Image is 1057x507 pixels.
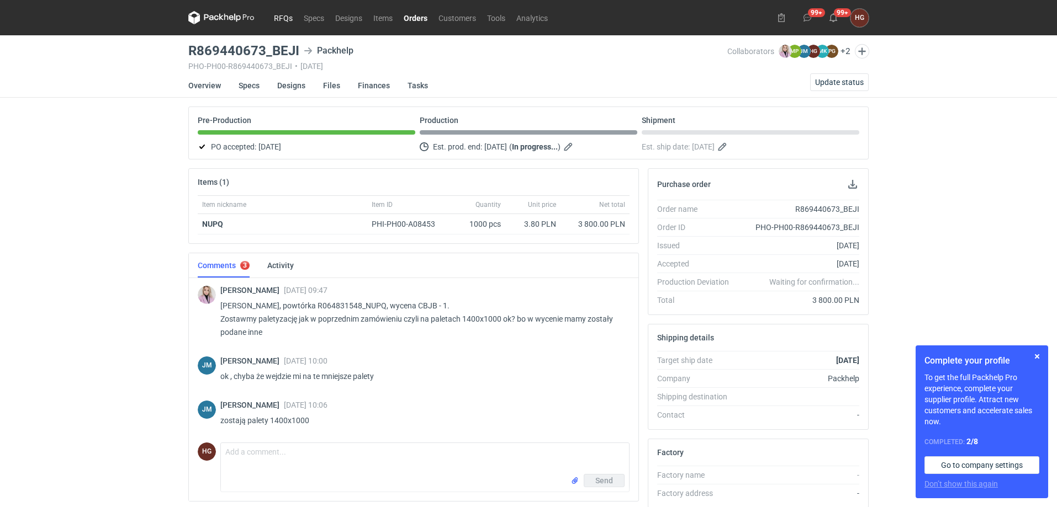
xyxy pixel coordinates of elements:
[816,45,829,58] figcaption: MK
[368,11,398,24] a: Items
[202,200,246,209] span: Item nickname
[846,178,859,191] button: Download PO
[727,47,774,56] span: Collaborators
[198,286,216,304] img: Klaudia Wiśniewska
[198,356,216,375] div: Joanna Myślak
[188,44,299,57] h3: R869440673_BEJI
[924,456,1039,474] a: Go to company settings
[799,9,816,26] button: 99+
[657,204,738,215] div: Order name
[738,295,859,306] div: 3 800.00 PLN
[330,11,368,24] a: Designs
[825,45,838,58] figcaption: PG
[924,436,1039,447] div: Completed:
[738,469,859,481] div: -
[841,46,850,56] button: +2
[198,253,250,277] a: Comments3
[220,370,621,383] p: ok , chyba że wejdzie mi na te mniejsze palety
[657,258,738,269] div: Accepted
[657,488,738,499] div: Factory address
[239,73,260,98] a: Specs
[484,140,507,153] span: [DATE]
[475,200,501,209] span: Quantity
[198,401,216,419] figcaption: JM
[738,222,859,233] div: PHO-PH00-R869440673_BEJI
[797,45,811,58] figcaption: JM
[966,437,978,446] strong: 2 / 8
[295,62,298,71] span: •
[738,373,859,384] div: Packhelp
[220,299,621,339] p: [PERSON_NAME], powtórka R064831548_NUPQ, wycena CBJB - 1. Zostawmy paletyzację jak w poprzednim z...
[558,142,561,151] em: )
[198,356,216,375] figcaption: JM
[807,45,820,58] figcaption: HG
[642,140,859,153] div: Est. ship date:
[657,391,738,402] div: Shipping destination
[198,442,216,461] figcaption: HG
[220,356,284,365] span: [PERSON_NAME]
[398,11,433,24] a: Orders
[220,414,621,427] p: zostają palety 1400x1000
[657,355,738,366] div: Target ship date
[258,140,281,153] span: [DATE]
[779,45,792,58] img: Klaudia Wiśniewska
[408,73,428,98] a: Tasks
[769,276,859,287] em: Waiting for confirmation...
[642,116,675,125] p: Shipment
[202,220,223,228] a: NUPQ
[738,409,859,420] div: -
[188,11,255,24] svg: Packhelp Pro
[850,9,869,27] figcaption: HG
[657,240,738,251] div: Issued
[198,116,251,125] p: Pre-Production
[657,180,711,189] h2: Purchase order
[584,474,625,487] button: Send
[657,409,738,420] div: Contact
[924,354,1039,367] h1: Complete your profile
[198,442,216,461] div: Hubert Gołębiewski
[220,401,284,409] span: [PERSON_NAME]
[825,9,842,26] button: 99+
[738,258,859,269] div: [DATE]
[509,142,512,151] em: (
[692,140,715,153] span: [DATE]
[510,218,556,230] div: 3.80 PLN
[717,140,730,153] button: Edit estimated shipping date
[243,261,247,269] div: 3
[836,356,859,365] strong: [DATE]
[850,9,869,27] div: Hubert Gołębiewski
[433,11,482,24] a: Customers
[268,11,298,24] a: RFQs
[188,73,221,98] a: Overview
[284,286,327,295] span: [DATE] 09:47
[738,240,859,251] div: [DATE]
[595,477,613,484] span: Send
[304,44,353,57] div: Packhelp
[512,142,558,151] strong: In progress...
[372,218,446,230] div: PHI-PH00-A08453
[450,214,505,234] div: 1000 pcs
[565,218,625,230] div: 3 800.00 PLN
[657,373,738,384] div: Company
[372,200,393,209] span: Item ID
[924,478,998,489] button: Don’t show this again
[277,73,305,98] a: Designs
[220,286,284,295] span: [PERSON_NAME]
[284,401,327,409] span: [DATE] 10:06
[188,62,727,71] div: PHO-PH00-R869440673_BEJI [DATE]
[738,488,859,499] div: -
[298,11,330,24] a: Specs
[563,140,576,153] button: Edit estimated production end date
[657,276,738,287] div: Production Deviation
[198,178,229,186] h2: Items (1)
[599,200,625,209] span: Net total
[657,222,738,233] div: Order ID
[657,469,738,481] div: Factory name
[528,200,556,209] span: Unit price
[788,45,801,58] figcaption: MP
[810,73,869,91] button: Update status
[1030,350,1044,363] button: Skip for now
[420,140,637,153] div: Est. prod. end:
